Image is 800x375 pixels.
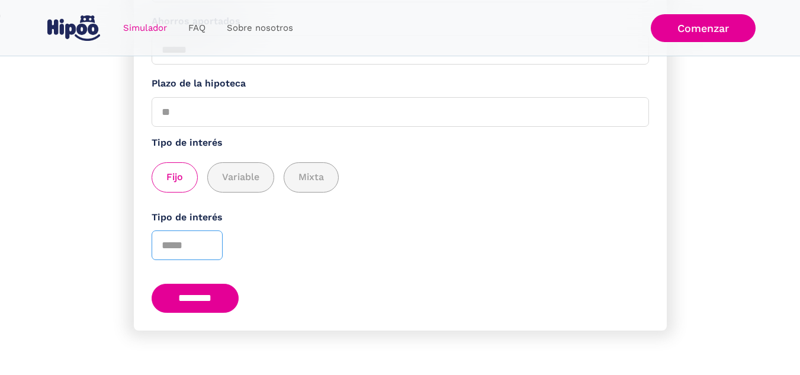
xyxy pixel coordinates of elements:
a: Sobre nosotros [216,17,304,40]
label: Plazo de la hipoteca [152,76,649,91]
a: home [45,11,103,46]
span: Variable [222,170,259,185]
span: Mixta [298,170,324,185]
label: Tipo de interés [152,136,649,150]
a: FAQ [178,17,216,40]
span: Fijo [166,170,183,185]
a: Simulador [113,17,178,40]
div: add_description_here [152,162,649,193]
label: Tipo de interés [152,210,649,225]
a: Comenzar [651,14,756,42]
